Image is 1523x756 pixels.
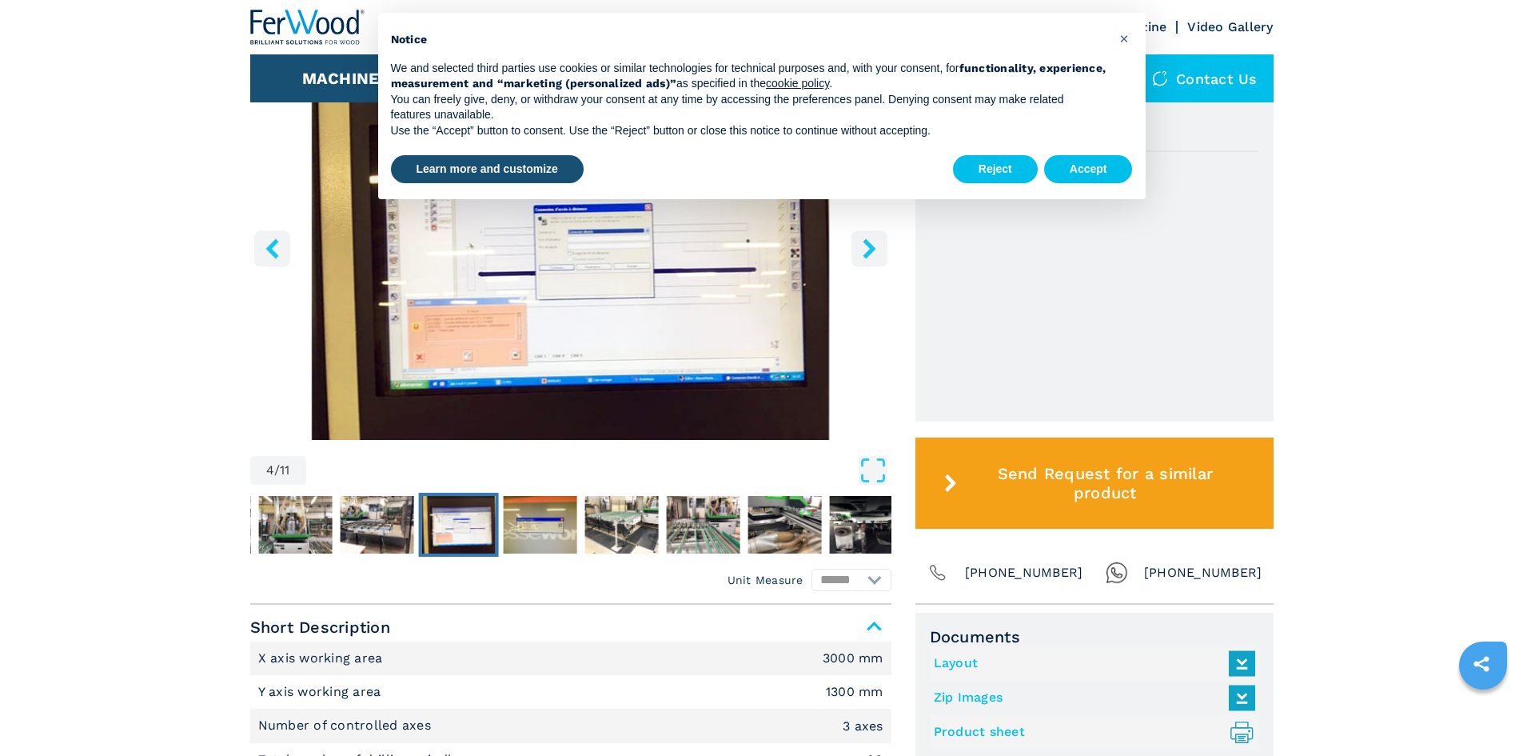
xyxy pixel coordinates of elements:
div: Go to Slide 4 [250,52,891,440]
img: Contact us [1152,70,1168,86]
button: Accept [1044,155,1133,184]
a: cookie policy [766,77,829,90]
span: × [1119,29,1129,48]
em: 3000 mm [823,652,883,665]
button: Learn more and customize [391,155,584,184]
p: We and selected third parties use cookies or similar technologies for technical purposes and, wit... [391,61,1107,92]
img: Whatsapp [1106,562,1128,584]
div: Contact us [1136,54,1274,102]
img: Phone [927,562,949,584]
p: Number of controlled axes [258,717,436,734]
span: / [274,464,280,477]
span: 4 [266,464,274,477]
nav: Thumbnail Navigation [173,493,815,557]
span: Send Request for a similar product [963,464,1246,502]
p: Use the “Accept” button to consent. Use the “Reject” button or close this notice to continue with... [391,123,1107,139]
button: Go to Slide 7 [663,493,743,557]
img: 84d6fdef7056d901a87cfef9f68d8bcc [829,496,903,554]
img: 0be950db4976c2190064607b12fa994b [503,496,576,554]
p: You can freely give, deny, or withdraw your consent at any time by accessing the preferences pane... [391,92,1107,123]
img: CNC Flexible Drilling & Inserting BIESSE SKIPPER 130 [250,52,891,440]
button: Close this notice [1112,26,1138,51]
a: sharethis [1461,644,1501,684]
img: Ferwood [250,10,365,45]
button: Go to Slide 5 [500,493,580,557]
em: Unit Measure [728,572,803,588]
iframe: Chat [1455,684,1511,744]
em: 3 axes [843,720,883,733]
img: b2c6c3aaa46a90e72f3c0c080dcfb02d [258,496,332,554]
a: Layout [934,650,1247,677]
button: Send Request for a similar product [915,438,1274,529]
button: Go to Slide 2 [255,493,335,557]
span: Short Description [250,613,891,642]
button: Open Fullscreen [310,456,887,485]
button: Go to Slide 4 [418,493,498,557]
button: Reject [953,155,1038,184]
img: 31104a743a65048508007fd9df97012e [748,496,821,554]
button: Go to Slide 8 [744,493,824,557]
p: X axis working area [258,650,387,667]
button: Go to Slide 6 [581,493,661,557]
button: Go to Slide 9 [826,493,906,557]
a: Video Gallery [1187,19,1273,34]
img: f0ca846442c71f4dc1300af123654579 [421,496,495,554]
button: left-button [254,230,290,266]
button: right-button [851,230,887,266]
button: Go to Slide 1 [173,493,253,557]
em: 1300 mm [826,686,883,698]
span: Documents [930,627,1259,646]
a: Product sheet [934,719,1247,746]
img: 8a71496d2edb2ea75d67899d958cc37c [666,496,740,554]
img: 7490aa647776972dd8825783cf160c74 [177,496,250,554]
button: Machines [302,69,390,88]
p: Y axis working area [258,683,385,701]
a: Zip Images [934,685,1247,711]
span: [PHONE_NUMBER] [965,562,1083,584]
img: e2b6a691ea99b841e830192b5b9ae35c [340,496,413,554]
button: Go to Slide 3 [337,493,417,557]
span: [PHONE_NUMBER] [1144,562,1262,584]
h2: Notice [391,32,1107,48]
span: 11 [280,464,290,477]
img: 709133ce9a1b9f1e1a7bd0e8ff4f64b7 [584,496,658,554]
strong: functionality, experience, measurement and “marketing (personalized ads)” [391,62,1106,90]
